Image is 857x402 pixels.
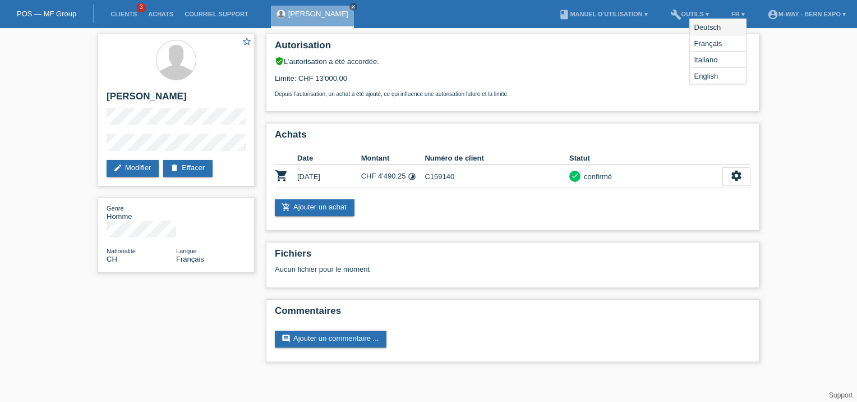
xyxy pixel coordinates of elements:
[176,248,197,254] span: Langue
[559,9,570,20] i: book
[113,163,122,172] i: edit
[275,66,750,97] div: Limite: CHF 13'000.00
[105,11,142,17] a: Clients
[275,91,750,97] p: Depuis l’autorisation, un achat a été ajouté, ce qui influence une autorisation future et la limite.
[242,36,252,48] a: star_border
[107,205,124,212] span: Genre
[693,53,720,66] span: Italiano
[163,160,213,177] a: deleteEffacer
[693,36,724,50] span: Français
[288,10,348,18] a: [PERSON_NAME]
[275,265,618,273] div: Aucun fichier pour le moment
[275,40,750,57] h2: Autorisation
[107,91,246,108] h2: [PERSON_NAME]
[107,255,117,263] span: Suisse
[693,69,720,83] span: English
[361,152,425,165] th: Montant
[282,203,291,212] i: add_shopping_cart
[176,255,204,263] span: Français
[726,11,750,17] a: FR ▾
[275,248,750,265] h2: Fichiers
[275,57,750,66] div: L’autorisation a été accordée.
[553,11,653,17] a: bookManuel d’utilisation ▾
[107,160,159,177] a: editModifier
[730,170,743,182] i: settings
[425,165,569,188] td: C159140
[767,9,778,20] i: account_circle
[580,171,612,182] div: confirmé
[408,172,416,181] i: 24 versements
[762,11,851,17] a: account_circlem-way - Bern Expo ▾
[275,331,386,348] a: commentAjouter un commentaire ...
[275,57,284,66] i: verified_user
[349,3,357,11] a: close
[693,20,723,34] span: Deutsch
[242,36,252,47] i: star_border
[297,165,361,188] td: [DATE]
[142,11,179,17] a: Achats
[275,305,750,322] h2: Commentaires
[179,11,254,17] a: Courriel Support
[829,391,853,399] a: Support
[107,204,176,221] div: Homme
[569,152,722,165] th: Statut
[275,129,750,146] h2: Achats
[275,199,354,216] a: add_shopping_cartAjouter un achat
[571,172,579,180] i: check
[282,334,291,343] i: comment
[107,248,136,254] span: Nationalité
[361,165,425,188] td: CHF 4'490.25
[275,169,288,182] i: POSP00026210
[17,10,76,18] a: POS — MF Group
[351,4,356,10] i: close
[670,9,681,20] i: build
[665,11,715,17] a: buildOutils ▾
[425,152,569,165] th: Numéro de client
[137,3,146,12] span: 3
[170,163,179,172] i: delete
[297,152,361,165] th: Date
